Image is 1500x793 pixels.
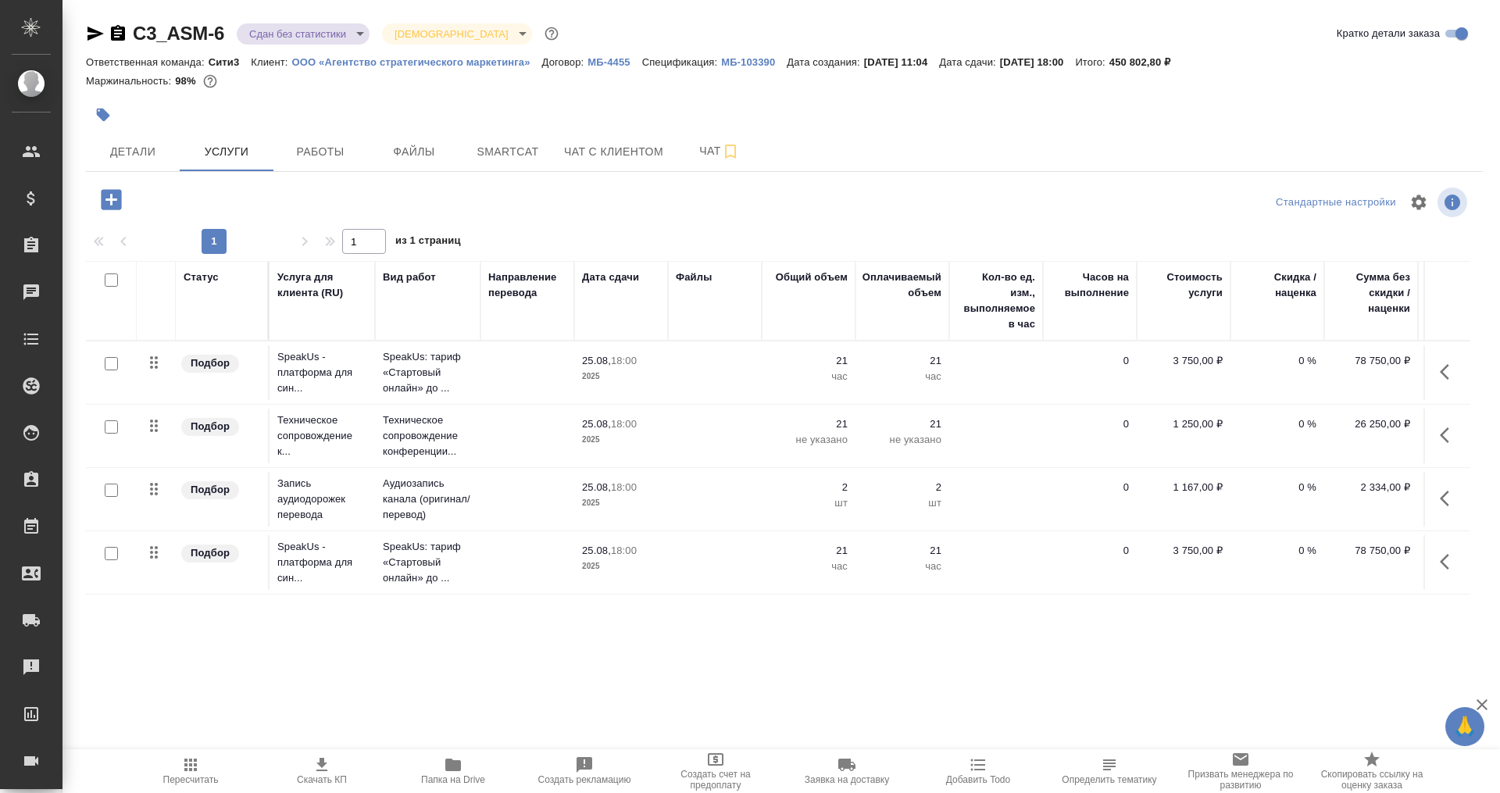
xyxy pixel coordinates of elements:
a: C3_ASM-6 [133,23,224,44]
p: 21 [863,353,941,369]
p: 1 250,00 ₽ [1145,416,1223,432]
span: из 1 страниц [395,231,461,254]
p: 2025 [582,495,660,511]
p: 2 [863,480,941,495]
button: Показать кнопки [1430,416,1468,454]
p: SpeakUs - платформа для син... [277,349,367,396]
td: 0 [1043,535,1137,590]
div: Сдан без статистики [382,23,531,45]
p: 0 % [1238,543,1316,559]
p: Спецификация: [642,56,721,68]
span: Чат [682,141,757,161]
span: Добавить Todo [946,774,1010,785]
p: 21 [863,416,941,432]
p: 78 750,00 ₽ [1332,543,1410,559]
p: 25.08, [582,418,611,430]
div: Общий объем [776,270,848,285]
a: МБ-103390 [721,55,787,68]
p: 450 802,80 ₽ [1109,56,1182,68]
td: 0 [1043,345,1137,400]
div: Направление перевода [488,270,566,301]
button: Пересчитать [125,749,256,793]
p: Сити3 [209,56,252,68]
p: 2025 [582,559,660,574]
p: Подбор [191,355,230,371]
span: Настроить таблицу [1400,184,1437,221]
p: 21 [770,543,848,559]
button: Скопировать ссылку [109,24,127,43]
p: Клиент: [251,56,291,68]
p: 18:00 [611,545,637,556]
div: Оплачиваемый объем [862,270,941,301]
span: Детали [95,142,170,162]
p: 18:00 [611,481,637,493]
div: Услуга для клиента (RU) [277,270,367,301]
div: Кол-во ед. изм., выполняемое в час [957,270,1035,332]
p: Подбор [191,545,230,561]
span: Файлы [377,142,452,162]
a: ООО «Агентство стратегического маркетинга» [292,55,542,68]
span: Кратко детали заказа [1337,26,1440,41]
p: не указано [863,432,941,448]
p: 3 750,00 ₽ [1145,353,1223,369]
p: 2 334,00 ₽ [1332,480,1410,495]
p: SpeakUs: тариф «Стартовый онлайн» до ... [383,539,473,586]
p: 98% [175,75,199,87]
p: 25.08, [582,481,611,493]
div: Скидка / наценка [1238,270,1316,301]
button: [DEMOGRAPHIC_DATA] [390,27,512,41]
span: Создать рекламацию [538,774,631,785]
div: Вид работ [383,270,436,285]
p: МБ-103390 [721,56,787,68]
span: Призвать менеджера по развитию [1184,769,1297,791]
p: 2025 [582,432,660,448]
span: Пересчитать [163,774,219,785]
span: Папка на Drive [421,774,485,785]
p: Дата создания: [787,56,863,68]
span: Чат с клиентом [564,142,663,162]
button: Папка на Drive [387,749,519,793]
p: SpeakUs - платформа для син... [277,539,367,586]
span: Заявка на доставку [805,774,889,785]
button: Сдан без статистики [245,27,351,41]
div: split button [1272,191,1400,215]
span: Работы [283,142,358,162]
div: Часов на выполнение [1051,270,1129,301]
button: Показать кнопки [1430,353,1468,391]
p: шт [863,495,941,511]
div: Стоимость услуги [1145,270,1223,301]
p: Итого: [1075,56,1109,68]
span: Скачать КП [297,774,347,785]
button: Показать кнопки [1430,543,1468,580]
p: МБ-4455 [587,56,641,68]
span: Создать счет на предоплату [659,769,772,791]
p: 2025 [582,369,660,384]
button: Заявка на доставку [781,749,912,793]
button: Добавить Todo [912,749,1044,793]
span: 🙏 [1452,710,1478,743]
p: час [770,369,848,384]
div: Файлы [676,270,712,285]
p: час [863,559,941,574]
p: [DATE] 18:00 [1000,56,1076,68]
p: 18:00 [611,355,637,366]
p: 1 167,00 ₽ [1145,480,1223,495]
p: ООО «Агентство стратегического маркетинга» [292,56,542,68]
p: 0 % [1238,480,1316,495]
div: Статус [184,270,219,285]
div: Сдан без статистики [237,23,370,45]
p: 0 % [1238,353,1316,369]
td: 0 [1043,472,1137,527]
button: Добавить услугу [90,184,133,216]
p: SpeakUs: тариф «Стартовый онлайн» до ... [383,349,473,396]
p: не указано [770,432,848,448]
svg: Подписаться [721,142,740,161]
span: Smartcat [470,142,545,162]
p: Подбор [191,482,230,498]
p: 21 [770,416,848,432]
button: Добавить тэг [86,98,120,132]
button: Доп статусы указывают на важность/срочность заказа [541,23,562,44]
td: 0 [1043,409,1137,463]
p: Ответственная команда: [86,56,209,68]
p: Техническое сопровождение конференции... [383,413,473,459]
